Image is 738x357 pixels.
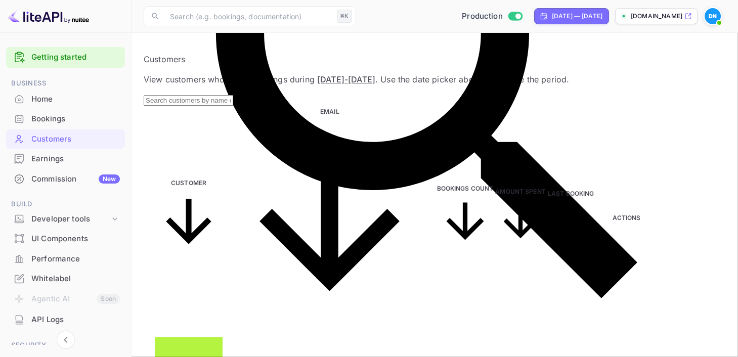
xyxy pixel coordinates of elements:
span: Email [225,108,435,328]
span: Build [6,199,125,210]
a: CommissionNew [6,169,125,188]
button: Collapse navigation [57,331,75,349]
div: Getting started [6,47,125,68]
div: Bookings [6,109,125,129]
div: Earnings [31,153,120,165]
a: Customers [6,129,125,148]
div: Performance [31,253,120,265]
input: Search (e.g. bookings, documentation) [164,6,333,26]
div: API Logs [31,314,120,326]
div: Developer tools [31,213,110,225]
span: Amount Spent [495,188,546,248]
div: CommissionNew [6,169,125,189]
div: UI Components [31,233,120,245]
div: Home [6,90,125,109]
img: Dominic Newboult [705,8,721,24]
p: [DOMAIN_NAME] [631,12,682,21]
div: UI Components [6,229,125,249]
div: API Logs [6,310,125,330]
div: Earnings [6,149,125,169]
a: Performance [6,249,125,268]
div: Developer tools [6,210,125,228]
span: Customer [155,179,223,257]
div: ⌘K [337,10,352,23]
img: LiteAPI logo [8,8,89,24]
a: Home [6,90,125,108]
div: Whitelabel [6,269,125,289]
a: Earnings [6,149,125,168]
div: Home [31,94,120,105]
div: Performance [6,249,125,269]
div: Bookings [31,113,120,125]
span: Last Booking [548,190,594,246]
span: Bookings Count [437,185,494,251]
div: Commission [31,173,120,185]
a: Bookings [6,109,125,128]
div: Switch to Sandbox mode [458,11,526,22]
a: UI Components [6,229,125,248]
span: Security [6,340,125,351]
input: Search customers by name or email... [144,95,233,106]
span: Production [462,11,503,22]
div: New [99,174,120,184]
a: Getting started [31,52,120,63]
a: API Logs [6,310,125,329]
div: Customers [31,133,120,145]
div: [DATE] — [DATE] [552,12,602,21]
th: Actions [595,107,667,329]
span: Business [6,78,125,89]
a: Whitelabel [6,269,125,288]
div: Whitelabel [31,273,120,285]
div: Customers [6,129,125,149]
